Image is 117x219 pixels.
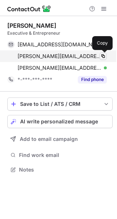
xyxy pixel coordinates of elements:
div: Executive & Entrepreneur [7,30,113,36]
span: [PERSON_NAME][EMAIL_ADDRESS][DOMAIN_NAME] [18,65,101,71]
span: AI write personalized message [20,119,98,124]
button: Notes [7,165,113,175]
span: Find work email [19,152,110,158]
span: [PERSON_NAME][EMAIL_ADDRESS][DOMAIN_NAME] [18,53,101,59]
img: ContactOut v5.3.10 [7,4,51,13]
span: [EMAIL_ADDRESS][DOMAIN_NAME] [18,41,101,48]
div: Save to List / ATS / CRM [20,101,100,107]
button: Add to email campaign [7,132,113,146]
div: [PERSON_NAME] [7,22,56,29]
button: AI write personalized message [7,115,113,128]
button: Reveal Button [78,76,107,83]
button: save-profile-one-click [7,97,113,111]
button: Find work email [7,150,113,160]
span: Notes [19,166,110,173]
span: Add to email campaign [20,136,78,142]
